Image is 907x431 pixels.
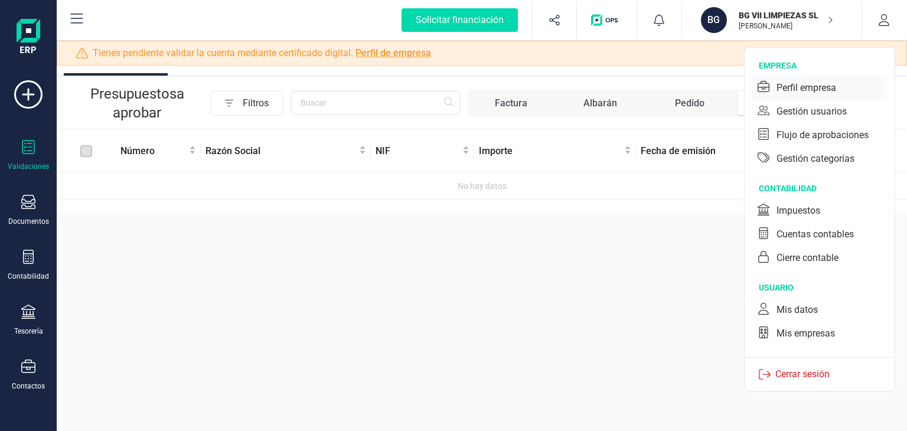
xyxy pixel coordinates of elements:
div: Mis empresas [777,326,835,341]
div: Solicitar financiación [402,8,518,32]
button: BGBG VII LIMPIEZAS SL[PERSON_NAME] [696,1,847,39]
div: BG [701,7,727,33]
input: Buscar [291,91,461,115]
div: contabilidad [759,182,895,194]
div: Gestión usuarios [777,105,847,119]
span: Número [120,144,187,158]
div: usuario [759,282,895,293]
p: Cerrar sesión [771,367,834,381]
span: Importe [479,144,622,158]
span: NIF [376,144,460,158]
button: Solicitar financiación [387,1,532,39]
div: Documentos [8,217,49,226]
div: No hay datos [61,179,902,192]
p: [PERSON_NAME] [739,21,833,31]
div: Validaciones [8,162,49,171]
span: Razón Social [205,144,357,158]
div: Pedido [675,96,704,110]
div: Gestión categorías [777,152,854,166]
div: Cuentas contables [777,227,854,241]
div: Contactos [12,381,45,391]
span: Fecha de emisión [641,144,749,158]
span: Filtros [243,92,283,115]
div: Factura [495,96,527,110]
div: Contabilidad [8,272,49,281]
a: Perfil de empresa [355,47,431,58]
div: Perfil empresa [777,81,836,95]
div: Tesorería [14,326,43,336]
p: Presupuestos a aprobar [76,84,198,122]
img: Logo de OPS [591,14,622,26]
div: Mis datos [777,303,818,317]
span: Tienes pendiente validar la cuenta mediante certificado digital. [93,46,431,60]
button: Logo de OPS [584,1,629,39]
div: Impuestos [777,204,820,218]
p: BG VII LIMPIEZAS SL [739,9,833,21]
div: empresa [759,60,895,71]
div: Cierre contable [777,251,839,265]
div: Albarán [583,96,617,110]
button: Filtros [210,91,283,116]
img: Logo Finanedi [17,19,40,57]
div: Flujo de aprobaciones [777,128,869,142]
